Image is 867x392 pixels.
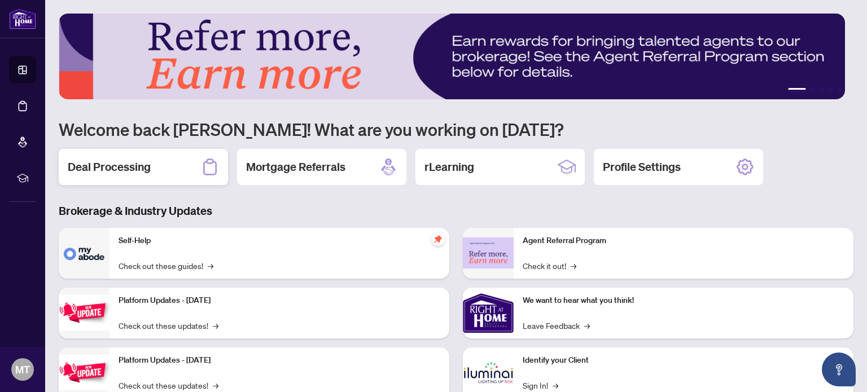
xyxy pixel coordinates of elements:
p: Platform Updates - [DATE] [119,354,440,367]
h3: Brokerage & Industry Updates [59,203,853,219]
p: We want to hear what you think! [523,294,844,307]
a: Check out these updates!→ [119,379,218,391]
span: → [213,379,218,391]
h2: Mortgage Referrals [246,159,345,175]
img: We want to hear what you think! [463,288,514,338]
img: Self-Help [59,228,110,279]
a: Check out these updates!→ [119,319,218,332]
span: → [553,379,558,391]
img: logo [9,8,36,29]
h1: Welcome back [PERSON_NAME]! What are you working on [DATE]? [59,118,853,140]
p: Self-Help [119,235,440,247]
p: Platform Updates - [DATE] [119,294,440,307]
h2: Deal Processing [68,159,151,175]
span: pushpin [431,232,445,246]
a: Check it out!→ [523,259,576,272]
img: Slide 0 [59,14,845,99]
img: Platform Updates - July 21, 2025 [59,295,110,331]
span: → [208,259,213,272]
img: Platform Updates - July 8, 2025 [59,355,110,390]
button: 1 [788,88,806,93]
span: → [584,319,590,332]
span: → [213,319,218,332]
h2: Profile Settings [603,159,681,175]
button: 2 [811,88,815,93]
button: 5 [838,88,842,93]
button: Open asap [822,353,856,386]
span: → [571,259,576,272]
img: Agent Referral Program [463,237,514,268]
p: Identify your Client [523,354,844,367]
button: 4 [829,88,833,93]
h2: rLearning [424,159,474,175]
a: Check out these guides!→ [119,259,213,272]
a: Leave Feedback→ [523,319,590,332]
p: Agent Referral Program [523,235,844,247]
span: MT [15,362,30,377]
a: Sign In!→ [523,379,558,391]
button: 3 [820,88,824,93]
